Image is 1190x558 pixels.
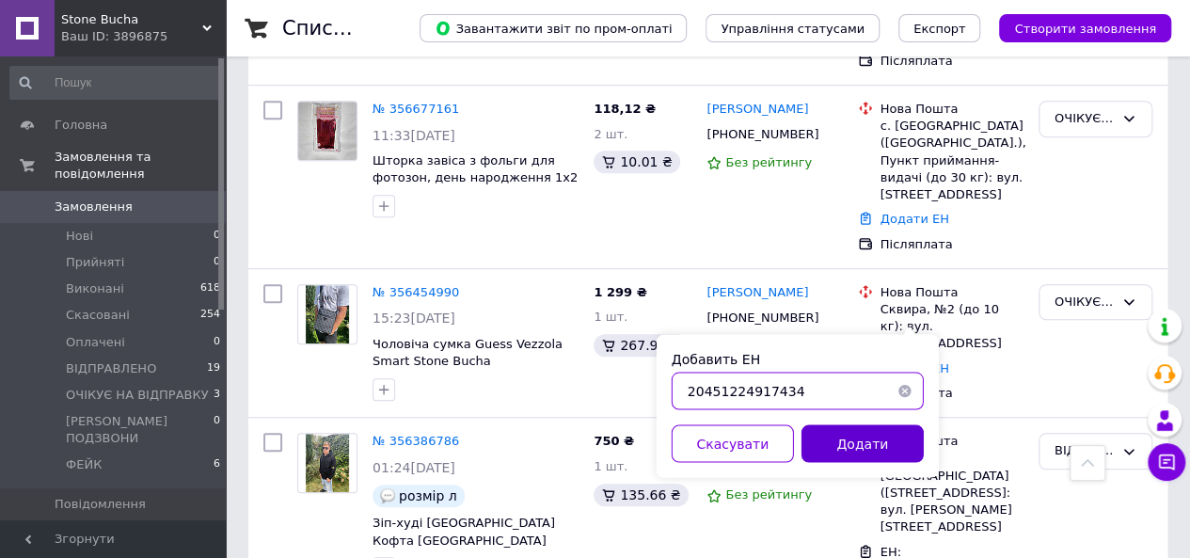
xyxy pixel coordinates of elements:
a: Створити замовлення [980,21,1171,35]
span: Повідомлення [55,496,146,513]
span: 3 [214,387,220,404]
div: с. [GEOGRAPHIC_DATA] ([GEOGRAPHIC_DATA].), Пункт приймання-видачі (до 30 кг): вул. [STREET_ADDRESS] [881,118,1023,203]
button: Створити замовлення [999,14,1171,42]
div: ВІДПРАВЛЕНО [1055,441,1114,461]
a: Чоловіча сумка Guess Vezzola Smart Stone Bucha [373,337,563,369]
button: Завантажити звіт по пром-оплаті [420,14,687,42]
span: 118,12 ₴ [594,102,656,116]
span: Без рейтингу [725,155,812,169]
a: Шторка завіса з фольги для фотозон, день народження 1х2 метри Stone Bucha [373,153,578,202]
div: м. [GEOGRAPHIC_DATA] ([STREET_ADDRESS]: вул. [PERSON_NAME][STREET_ADDRESS] [881,451,1023,536]
div: 10.01 ₴ [594,151,679,173]
span: [PERSON_NAME] ПОДЗВОНИ [66,413,214,447]
div: Післяплата [881,53,1023,70]
span: ОЧІКУЄ НА ВІДПРАВКУ [66,387,209,404]
span: Створити замовлення [1014,22,1156,36]
button: Управління статусами [706,14,880,42]
span: Оплачені [66,334,125,351]
div: 267.92 ₴ [594,334,688,357]
div: Сквира, №2 (до 10 кг): вул. [STREET_ADDRESS] [881,301,1023,353]
a: Фото товару [297,433,357,493]
img: Фото товару [306,285,350,343]
a: [PERSON_NAME] [706,284,808,302]
span: 6 [214,456,220,473]
div: Післяплата [881,385,1023,402]
span: ФЕЙК [66,456,102,473]
div: Ваш ID: 3896875 [61,28,226,45]
span: розмір л [399,488,457,503]
span: ВІДПРАВЛЕНО [66,360,156,377]
button: Чат з покупцем [1148,443,1185,481]
div: Нова Пошта [881,284,1023,301]
a: Додати ЕН [881,212,949,226]
span: Головна [55,117,107,134]
span: Нові [66,228,93,245]
span: 750 ₴ [594,434,634,448]
span: Без рейтингу [725,487,812,502]
div: ОЧІКУЄ НА ВІДПРАВКУ [1055,109,1114,129]
label: Добавить ЕН [672,351,760,366]
button: Додати [801,424,924,462]
span: 254 [200,307,220,324]
div: Нова Пошта [881,433,1023,450]
span: 0 [214,254,220,271]
span: Прийняті [66,254,124,271]
input: Пошук [9,66,222,100]
img: Фото товару [298,102,357,160]
a: № 356454990 [373,285,459,299]
button: Експорт [898,14,981,42]
a: Фото товару [297,284,357,344]
span: 0 [214,228,220,245]
span: 0 [214,334,220,351]
a: № 356386786 [373,434,459,448]
span: 19 [207,360,220,377]
span: 11:33[DATE] [373,128,455,143]
div: [PHONE_NUMBER] [703,306,822,330]
span: Завантажити звіт по пром-оплаті [435,20,672,37]
span: 1 шт. [594,310,627,324]
div: ОЧІКУЄ НА ВІДПРАВКУ [1055,293,1114,312]
div: 135.66 ₴ [594,484,688,506]
span: 1 299 ₴ [594,285,646,299]
span: Замовлення [55,199,133,215]
span: 618 [200,280,220,297]
a: № 356677161 [373,102,459,116]
span: Управління статусами [721,22,865,36]
div: Післяплата [881,236,1023,253]
span: 15:23[DATE] [373,311,455,326]
img: :speech_balloon: [380,488,395,503]
span: Stone Bucha [61,11,202,28]
button: Очистить [886,372,924,409]
img: Фото товару [306,434,350,492]
div: Нова Пошта [881,101,1023,118]
button: Скасувати [672,424,794,462]
span: 1 шт. [594,459,627,473]
span: Експорт [913,22,966,36]
a: Фото товару [297,101,357,161]
span: 0 [214,413,220,447]
a: [PERSON_NAME] [706,101,808,119]
span: Скасовані [66,307,130,324]
span: 01:24[DATE] [373,460,455,475]
div: [PHONE_NUMBER] [703,122,822,147]
span: Замовлення та повідомлення [55,149,226,183]
span: Виконані [66,280,124,297]
span: 2 шт. [594,127,627,141]
h1: Список замовлень [282,17,473,40]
